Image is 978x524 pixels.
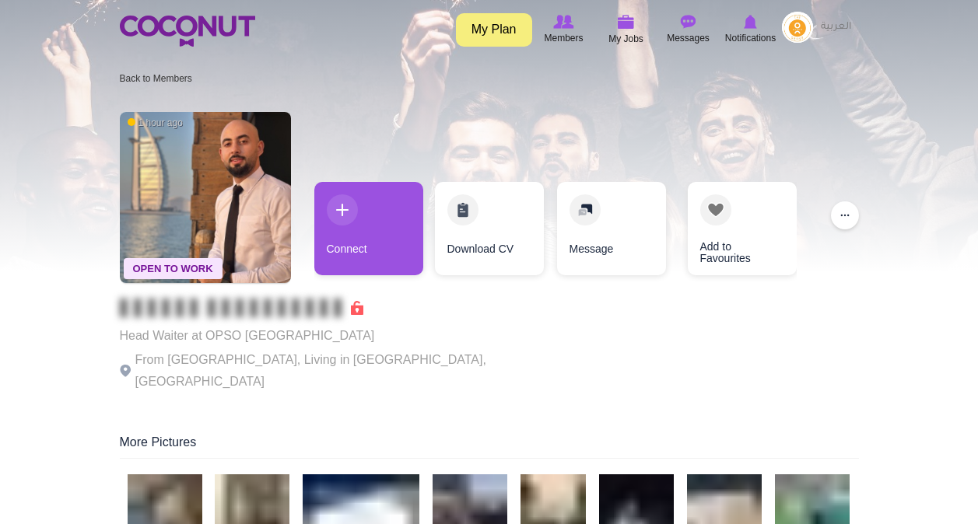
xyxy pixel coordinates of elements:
a: Add to Favourites [688,182,797,275]
span: Members [544,30,583,46]
img: Home [120,16,255,47]
span: Messages [667,30,710,46]
img: Notifications [744,15,757,29]
a: Browse Members Members [533,12,595,47]
div: 2 / 4 [435,182,544,283]
span: My Jobs [608,31,643,47]
a: Message [557,182,666,275]
button: ... [831,201,859,229]
a: Messages Messages [657,12,720,47]
a: Back to Members [120,73,192,84]
a: Connect [314,182,423,275]
span: Connect to Unlock the Profile [120,300,363,316]
div: More Pictures [120,434,859,459]
p: Head Waiter at OPSO [GEOGRAPHIC_DATA] [120,325,548,347]
p: From [GEOGRAPHIC_DATA], Living in [GEOGRAPHIC_DATA], [GEOGRAPHIC_DATA] [120,349,548,393]
img: Browse Members [553,15,573,29]
div: 1 / 4 [314,182,423,283]
a: العربية [813,12,859,43]
span: Open To Work [124,258,223,279]
img: My Jobs [618,15,635,29]
span: Notifications [725,30,776,46]
span: 1 hour ago [128,117,183,130]
a: My Plan [456,13,532,47]
div: 3 / 4 [556,182,664,283]
div: 4 / 4 [676,182,785,283]
a: Download CV [435,182,544,275]
img: Messages [681,15,696,29]
a: My Jobs My Jobs [595,12,657,48]
a: Notifications Notifications [720,12,782,47]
